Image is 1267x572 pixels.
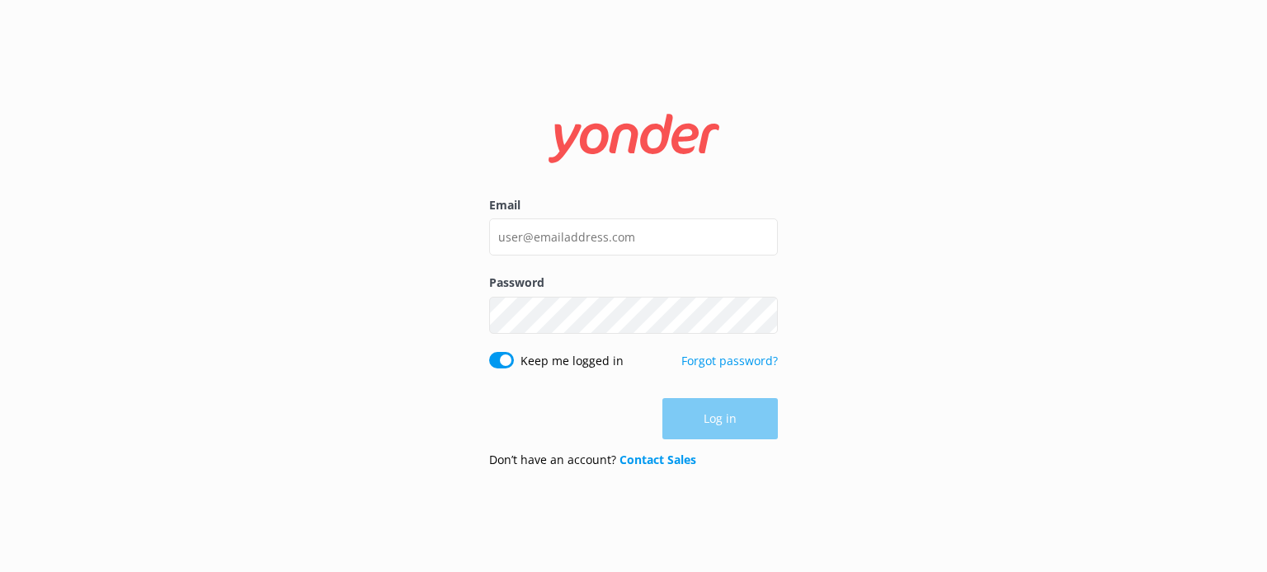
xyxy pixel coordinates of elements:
[520,352,624,370] label: Keep me logged in
[681,353,778,368] a: Forgot password?
[745,298,778,331] button: Show password
[619,452,696,467] a: Contact Sales
[489,218,778,256] input: user@emailaddress.com
[489,196,778,214] label: Email
[489,451,696,469] p: Don’t have an account?
[489,274,778,292] label: Password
